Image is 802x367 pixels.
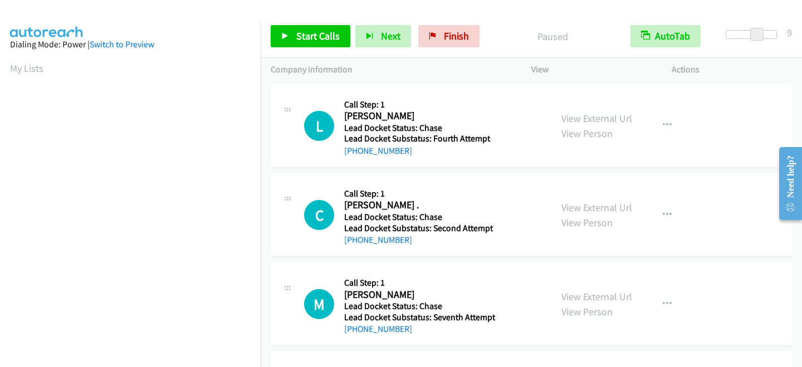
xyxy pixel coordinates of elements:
[531,63,652,76] p: View
[344,277,495,288] h5: Call Step: 1
[344,212,493,223] h5: Lead Docket Status: Chase
[561,305,613,318] a: View Person
[355,25,411,47] button: Next
[344,288,492,301] h2: [PERSON_NAME]
[344,199,492,212] h2: [PERSON_NAME] .
[630,25,701,47] button: AutoTab
[561,112,632,125] a: View External Url
[344,99,492,110] h5: Call Step: 1
[561,216,613,229] a: View Person
[787,25,792,40] div: 9
[271,63,511,76] p: Company Information
[344,324,412,334] a: [PHONE_NUMBER]
[271,25,350,47] a: Start Calls
[344,145,412,156] a: [PHONE_NUMBER]
[561,201,632,214] a: View External Url
[344,133,492,144] h5: Lead Docket Substatus: Fourth Attempt
[304,200,334,230] div: The call is yet to be attempted
[304,111,334,141] h1: L
[10,62,43,75] a: My Lists
[561,127,613,140] a: View Person
[344,312,495,323] h5: Lead Docket Substatus: Seventh Attempt
[90,39,154,50] a: Switch to Preview
[10,38,251,51] div: Dialing Mode: Power |
[444,30,469,42] span: Finish
[344,234,412,245] a: [PHONE_NUMBER]
[418,25,480,47] a: Finish
[304,289,334,319] h1: M
[296,30,340,42] span: Start Calls
[344,188,493,199] h5: Call Step: 1
[344,123,492,134] h5: Lead Docket Status: Chase
[304,289,334,319] div: The call is yet to be attempted
[495,29,610,44] p: Paused
[344,110,492,123] h2: [PERSON_NAME]
[381,30,400,42] span: Next
[344,301,495,312] h5: Lead Docket Status: Chase
[304,200,334,230] h1: C
[344,223,493,234] h5: Lead Docket Substatus: Second Attempt
[672,63,792,76] p: Actions
[770,139,802,228] iframe: Resource Center
[561,290,632,303] a: View External Url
